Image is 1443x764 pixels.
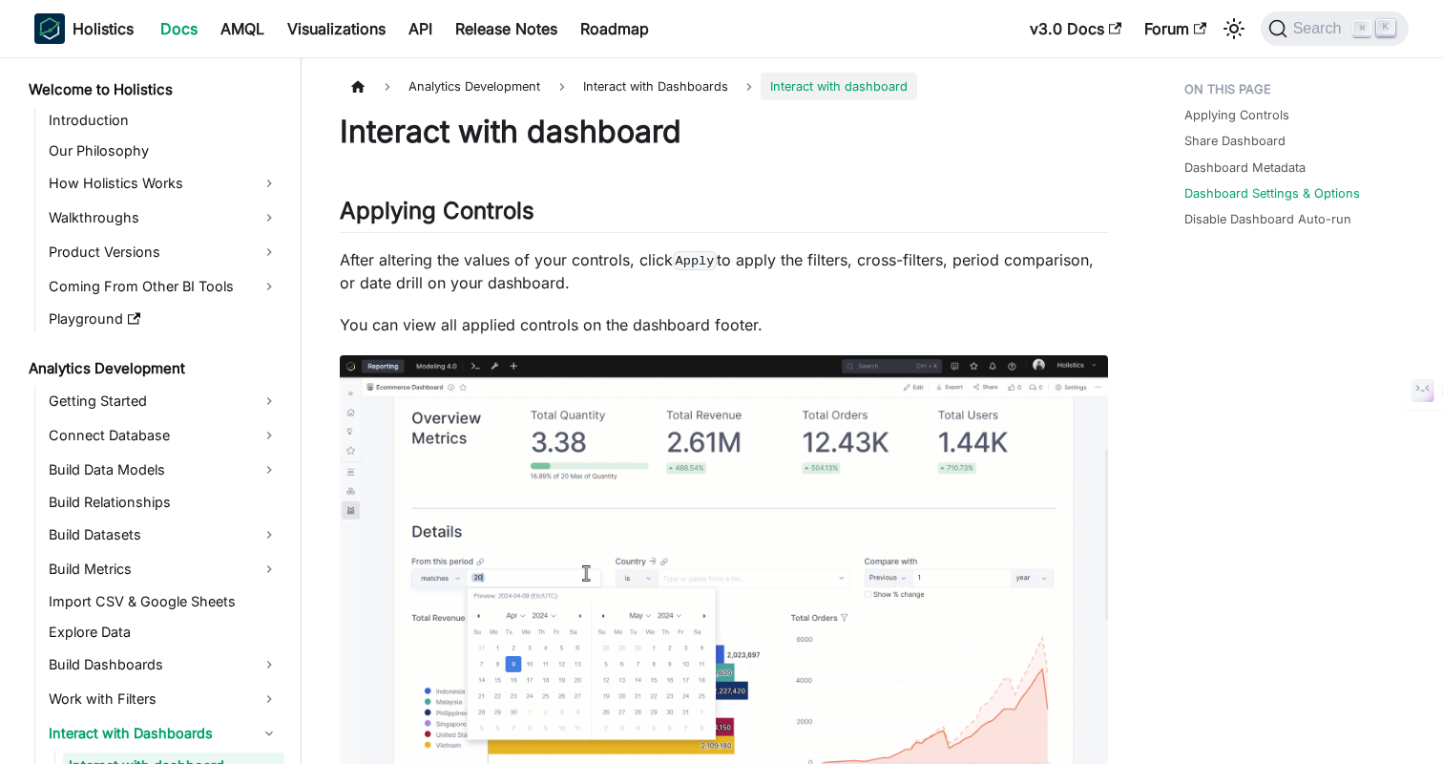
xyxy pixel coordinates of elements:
a: API [397,13,444,44]
a: How Holistics Works [43,168,284,199]
a: Applying Controls [1184,106,1289,124]
kbd: K [1376,19,1395,36]
a: Disable Dashboard Auto-run [1184,210,1351,228]
a: Release Notes [444,13,569,44]
nav: Breadcrumbs [340,73,1108,100]
a: Dashboard Metadata [1184,159,1306,177]
a: Import CSV & Google Sheets [43,588,284,615]
a: Getting Started [43,386,284,416]
a: Welcome to Holistics [23,76,284,103]
a: Build Metrics [43,554,284,584]
a: Build Relationships [43,489,284,516]
a: Home page [340,73,376,100]
a: v3.0 Docs [1018,13,1133,44]
a: Playground [43,306,284,332]
a: HolisticsHolistics [34,13,134,44]
h2: Applying Controls [340,197,1108,233]
span: Search [1287,20,1353,37]
a: Share Dashboard [1184,132,1286,150]
p: You can view all applied controls on the dashboard footer. [340,313,1108,336]
a: Docs [149,13,209,44]
a: Visualizations [276,13,397,44]
nav: Docs sidebar [15,57,302,764]
b: Holistics [73,17,134,40]
kbd: ⌘ [1352,20,1371,37]
span: Interact with dashboard [761,73,917,100]
p: After altering the values of your controls, click to apply the filters, cross-filters, period com... [340,248,1108,294]
a: AMQL [209,13,276,44]
a: Introduction [43,107,284,134]
a: Coming From Other BI Tools [43,271,284,302]
code: Apply [673,251,717,270]
a: Analytics Development [23,355,284,382]
a: Connect Database [43,420,284,451]
a: Product Versions [43,237,284,267]
a: Walkthroughs [43,202,284,233]
button: Switch between dark and light mode (currently light mode) [1219,13,1249,44]
img: Holistics [34,13,65,44]
span: Interact with Dashboards [574,73,738,100]
a: Build Datasets [43,520,284,550]
a: Build Dashboards [43,649,284,680]
span: Analytics Development [399,73,550,100]
a: Forum [1133,13,1218,44]
h1: Interact with dashboard [340,113,1108,151]
button: Search (Command+K) [1261,11,1409,46]
a: Build Data Models [43,455,284,485]
a: Dashboard Settings & Options [1184,184,1360,202]
a: Roadmap [569,13,660,44]
a: Interact with Dashboards [43,718,284,749]
a: Our Philosophy [43,138,284,164]
a: Work with Filters [43,684,284,714]
a: Explore Data [43,619,284,646]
